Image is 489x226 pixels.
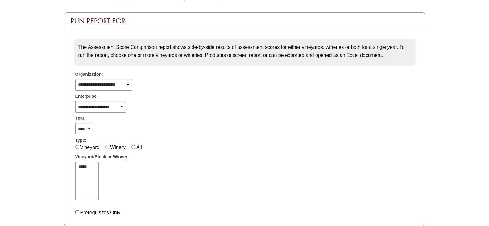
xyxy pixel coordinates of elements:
[110,145,126,150] label: Winery
[78,43,411,59] p: The Assessment Score Comparison report shows side-by-side results of assessment scores for either...
[75,137,86,143] span: Type:
[80,145,100,150] label: Vineyard
[75,115,86,122] span: Year:
[136,145,142,150] label: All
[64,13,425,29] div: Run Report For
[80,210,121,215] label: Prerequisites Only
[75,71,103,78] span: Organization:
[75,154,129,160] span: Vineyard/Block or Winery:
[75,93,98,100] span: Enterprise:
